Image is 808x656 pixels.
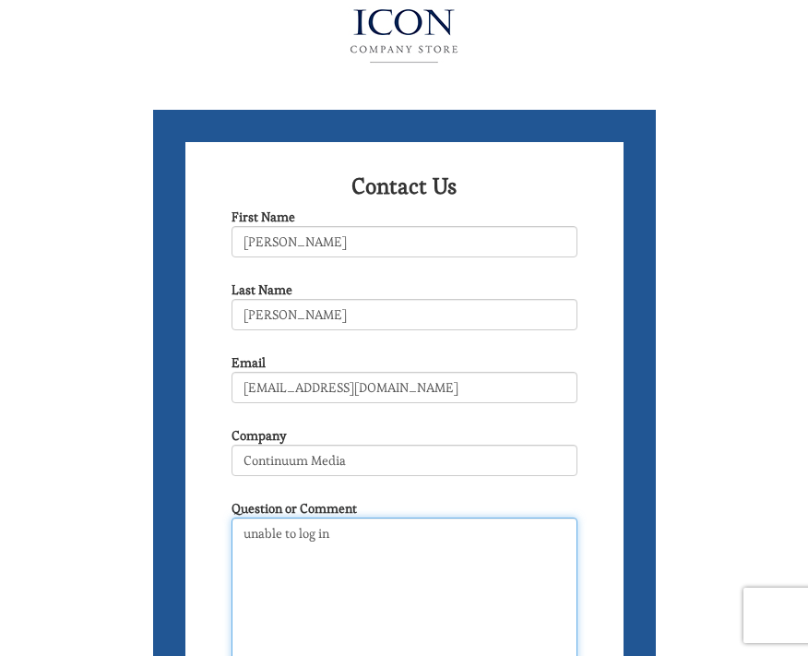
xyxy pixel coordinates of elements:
[232,280,292,299] label: Last Name
[232,174,577,198] h2: Contact Us
[232,426,287,445] label: Company
[232,353,266,372] label: Email
[232,208,295,226] label: First Name
[232,499,357,518] label: Question or Comment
